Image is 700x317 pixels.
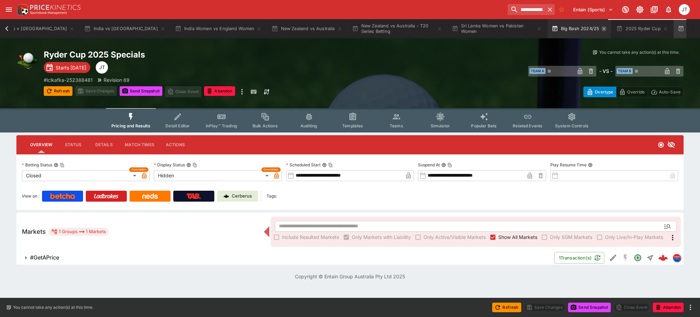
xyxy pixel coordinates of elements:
button: Open [632,252,644,264]
button: Select Tenant [569,4,617,15]
p: Overtype [595,88,613,96]
img: lclkafka [673,254,681,262]
p: Betting Status [22,162,52,168]
svg: More [669,233,677,242]
a: d7a2ad17-7a46-4e65-afdf-bf997764ce8d [656,251,670,265]
span: Templates [342,123,363,128]
span: Overridden [131,167,146,172]
button: India vs [GEOGRAPHIC_DATA] [80,19,169,38]
span: Bulk Actions [253,123,278,128]
img: logo-cerberus--red.svg [658,253,668,263]
span: Only Active/Visible Markets [423,233,486,241]
button: Connected to PK [619,3,632,16]
span: Overridden [264,167,279,172]
button: Notifications [662,3,675,16]
img: golf.png [16,49,38,71]
button: Edit Detail [607,252,619,264]
img: Ladbrokes [94,193,119,199]
button: India Women vs England Women [171,19,266,38]
input: search [508,4,545,15]
button: Details [89,137,119,153]
div: 1 Groups 1 Markets [51,228,106,236]
button: more [238,86,246,97]
button: Toggle light/dark mode [634,3,646,16]
h6: #GetAPrice [30,254,59,261]
label: Tags: [267,191,277,202]
div: Joshua Thomson [96,61,108,74]
p: Override [627,88,645,96]
button: Play Resume Time [588,163,593,167]
img: Cerberus [224,193,229,199]
button: Copy To Clipboard [192,163,197,167]
span: InPlay™ Trading [206,123,237,128]
p: Auto-Save [659,88,681,96]
h5: Markets [22,228,46,236]
button: No Bookmarks [556,4,567,15]
button: Suspend AtCopy To Clipboard [441,163,446,167]
img: Neds [142,193,158,199]
p: You cannot take any action(s) at this time. [599,49,679,55]
button: Abandon [204,86,235,96]
p: Cerberus [232,193,252,200]
button: Open [661,220,674,232]
button: Scheduled StartCopy To Clipboard [322,163,327,167]
button: Match Times [119,137,160,153]
span: Only Markets with Liability [352,233,411,241]
button: Send Snapshot [568,303,611,312]
button: Big Bash 2024/25 [548,19,611,38]
img: Sportsbook Management [30,11,67,14]
button: Actions [160,137,191,153]
button: Overtype [583,87,616,97]
p: Starts [DATE] [56,64,86,71]
button: Overview [25,137,58,153]
button: Copy To Clipboard [60,163,65,167]
button: Straight [644,252,656,264]
span: Team A [529,68,546,74]
button: Display StatusCopy To Clipboard [186,163,191,167]
span: Team B [617,68,633,74]
div: lclkafka [673,254,681,262]
button: Auto-Save [648,87,684,97]
button: 2025 Ryder Cup [612,19,672,38]
label: View on : [22,191,39,202]
button: Betting StatusCopy To Clipboard [54,163,58,167]
p: Scheduled Start [286,162,321,168]
span: Only SGM Markets [550,233,592,241]
button: New Zealand vs Australia [267,19,346,38]
span: Mark an event as closed and abandoned. [653,303,684,310]
h6: - VS - [599,67,612,75]
div: Closed [22,170,139,181]
p: Display Status [154,162,185,168]
span: Auditing [300,123,317,128]
span: Related Events [513,123,542,128]
button: 1Transaction(s) [554,252,604,264]
svg: Hidden [667,141,675,149]
button: more [686,303,695,312]
button: Send Snapshot [120,86,162,96]
button: Refresh [492,303,521,312]
button: Sri Lanka Women vs Pakistan Women [448,19,546,38]
span: Teams [390,123,403,128]
span: System Controls [555,123,589,128]
img: TabNZ [187,193,201,199]
img: PriceKinetics Logo [15,3,29,16]
button: #GetAPrice [16,251,554,265]
a: Cerberus [217,191,258,202]
div: Joshua Thomson [679,4,690,15]
span: Only Live/In-Play Markets [605,233,663,241]
span: Pricing and Results [111,123,150,128]
button: Joshua Thomson [677,2,692,17]
p: You cannot take any action(s) at this time. [13,304,93,310]
div: Start From [583,87,684,97]
button: Copy To Clipboard [447,163,452,167]
button: New Zealand vs Australia - T20 Series Betting [348,19,446,38]
p: Revision 69 [104,76,130,84]
img: Betcha [50,193,75,199]
span: Simulator [431,123,450,128]
span: Show All Markets [498,233,537,241]
button: Override [616,87,648,97]
div: Hidden [154,170,271,181]
button: Abandon [653,303,684,312]
div: Event type filters [106,108,594,132]
h2: Copy To Clipboard [44,49,364,60]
